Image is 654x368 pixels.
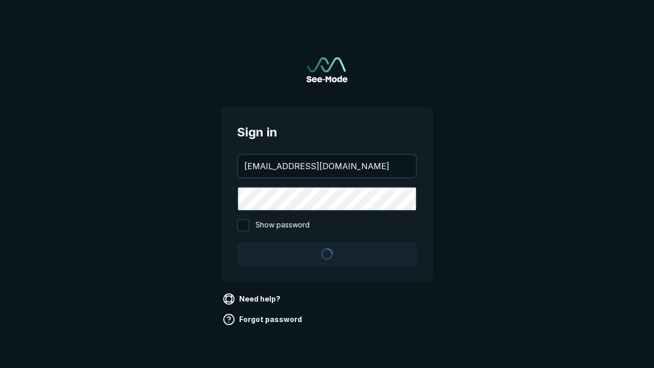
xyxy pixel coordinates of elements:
span: Show password [255,219,310,232]
a: Need help? [221,291,285,307]
a: Forgot password [221,311,306,328]
input: your@email.com [238,155,416,177]
img: See-Mode Logo [307,57,347,82]
a: Go to sign in [307,57,347,82]
span: Sign in [237,123,417,142]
